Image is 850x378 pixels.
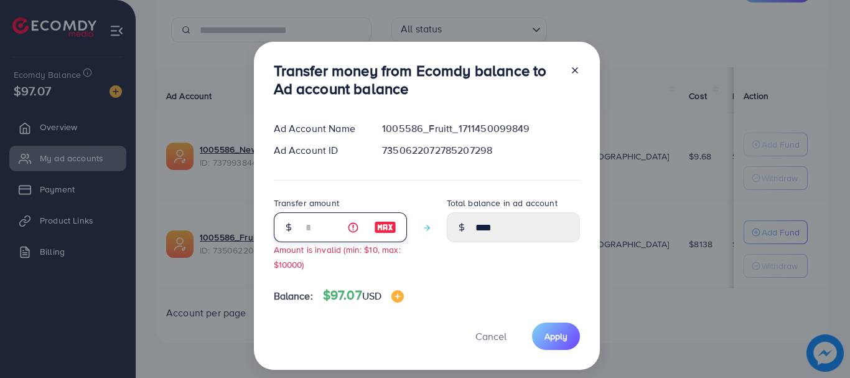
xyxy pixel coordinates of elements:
[274,62,560,98] h3: Transfer money from Ecomdy balance to Ad account balance
[391,290,404,303] img: image
[274,197,339,209] label: Transfer amount
[264,121,373,136] div: Ad Account Name
[475,329,507,343] span: Cancel
[362,289,381,303] span: USD
[447,197,558,209] label: Total balance in ad account
[532,323,580,349] button: Apply
[264,143,373,158] div: Ad Account ID
[374,220,396,235] img: image
[372,143,589,158] div: 7350622072785207298
[274,243,401,270] small: Amount is invalid (min: $10, max: $10000)
[323,288,404,303] h4: $97.07
[460,323,522,349] button: Cancel
[372,121,589,136] div: 1005586_Fruitt_1711450099849
[274,289,313,303] span: Balance:
[544,330,567,343] span: Apply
